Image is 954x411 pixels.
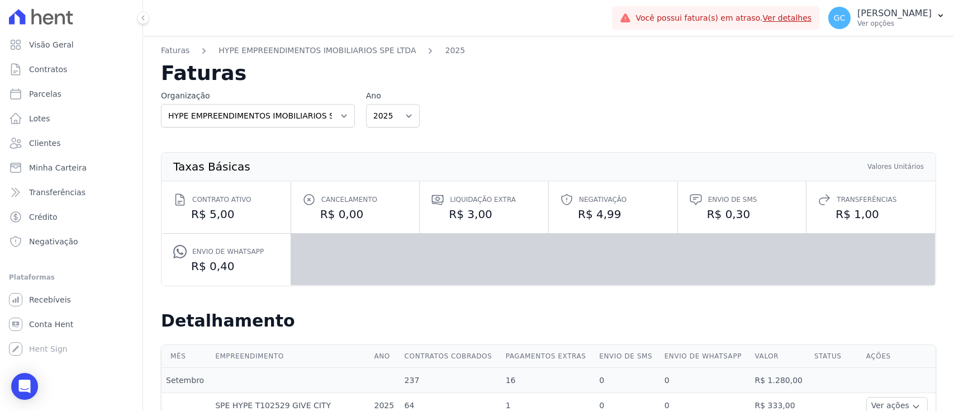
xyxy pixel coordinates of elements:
span: Contratos [29,64,67,75]
a: 2025 [445,45,465,56]
th: Contratos cobrados [400,345,501,368]
dd: R$ 5,00 [173,206,279,222]
nav: Breadcrumb [161,45,936,63]
th: Envio de SMS [595,345,659,368]
span: Recebíveis [29,294,71,305]
a: Recebíveis [4,289,138,311]
span: Visão Geral [29,39,74,50]
th: Valor [751,345,810,368]
span: Envio de Whatsapp [192,246,264,257]
dd: R$ 1,00 [818,206,924,222]
span: Parcelas [29,88,61,100]
th: Ações [862,345,936,368]
td: 16 [501,368,595,393]
td: 237 [400,368,501,393]
th: Empreendimento [211,345,369,368]
a: Conta Hent [4,313,138,336]
span: Envio de SMS [708,194,757,205]
th: Envio de Whatsapp [660,345,751,368]
a: Lotes [4,107,138,130]
dd: R$ 0,00 [302,206,409,222]
th: Taxas Básicas [173,162,251,172]
dd: R$ 0,30 [689,206,795,222]
th: Ano [369,345,400,368]
span: GC [834,14,846,22]
span: Negativação [29,236,78,247]
span: Clientes [29,138,60,149]
span: Lotes [29,113,50,124]
a: Faturas [161,45,189,56]
a: Contratos [4,58,138,81]
th: Mês [162,345,211,368]
a: Minha Carteira [4,157,138,179]
a: Crédito [4,206,138,228]
p: Ver opções [857,19,932,28]
th: Status [810,345,862,368]
dd: R$ 4,99 [560,206,666,222]
h2: Faturas [161,63,936,83]
a: Visão Geral [4,34,138,56]
a: Parcelas [4,83,138,105]
span: Conta Hent [29,319,73,330]
a: HYPE EMPREENDIMENTOS IMOBILIARIOS SPE LTDA [219,45,416,56]
a: Ver detalhes [763,13,812,22]
th: Valores Unitários [867,162,924,172]
button: GC [PERSON_NAME] Ver opções [819,2,954,34]
span: Minha Carteira [29,162,87,173]
td: Setembro [162,368,211,393]
td: 0 [660,368,751,393]
dd: R$ 0,40 [173,258,279,274]
td: R$ 1.280,00 [751,368,810,393]
label: Organização [161,90,355,102]
div: Open Intercom Messenger [11,373,38,400]
span: Negativação [579,194,626,205]
p: [PERSON_NAME] [857,8,932,19]
span: Transferências [837,194,896,205]
h2: Detalhamento [161,311,936,331]
a: Clientes [4,132,138,154]
th: Pagamentos extras [501,345,595,368]
a: Negativação [4,230,138,253]
span: Transferências [29,187,86,198]
span: Você possui fatura(s) em atraso. [635,12,811,24]
label: Ano [366,90,420,102]
td: 0 [595,368,659,393]
span: Crédito [29,211,58,223]
span: Cancelamento [321,194,377,205]
span: Liquidação extra [450,194,516,205]
div: Plataformas [9,271,134,284]
a: Transferências [4,181,138,204]
dd: R$ 3,00 [431,206,537,222]
span: Contrato ativo [192,194,251,205]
